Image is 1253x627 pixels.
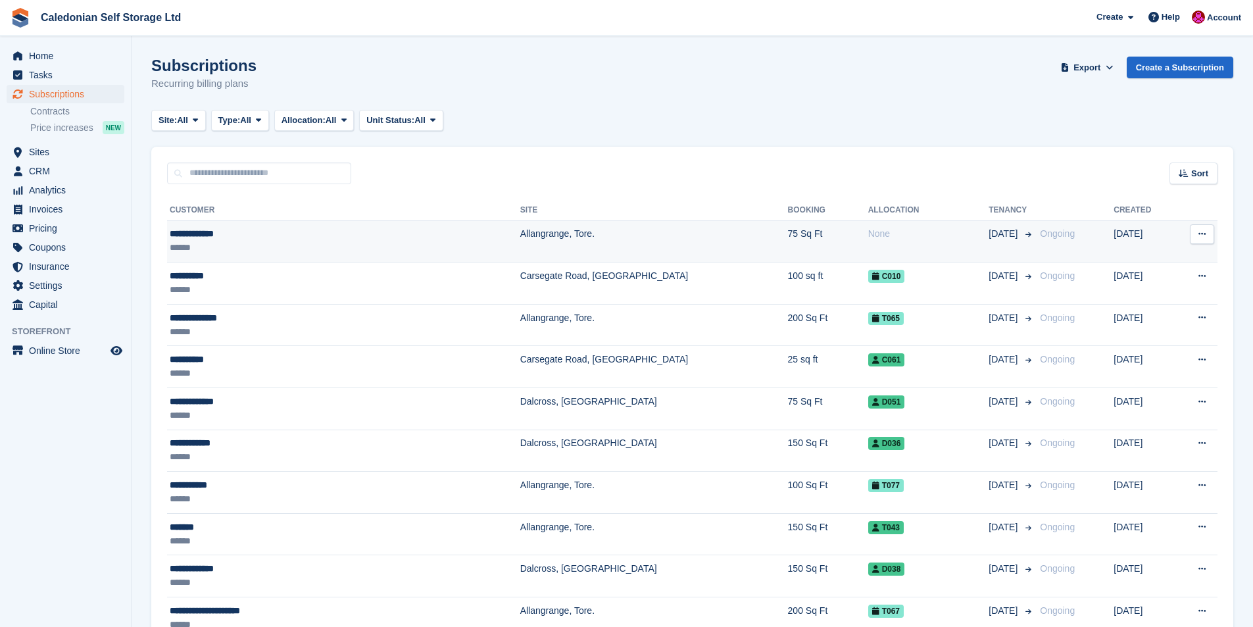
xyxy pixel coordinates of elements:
[1114,346,1173,388] td: [DATE]
[1040,313,1075,323] span: Ongoing
[1127,57,1233,78] a: Create a Subscription
[109,343,124,359] a: Preview store
[868,200,989,221] th: Allocation
[7,238,124,257] a: menu
[274,110,355,132] button: Allocation: All
[520,555,788,597] td: Dalcross, [GEOGRAPHIC_DATA]
[29,200,108,218] span: Invoices
[7,181,124,199] a: menu
[326,114,337,127] span: All
[520,304,788,346] td: Allangrange, Tore.
[11,8,30,28] img: stora-icon-8386f47178a22dfd0bd8f6a31ec36ba5ce8667c1dd55bd0f319d3a0aa187defe.svg
[989,269,1020,283] span: [DATE]
[36,7,186,28] a: Caledonian Self Storage Ltd
[989,227,1020,241] span: [DATE]
[520,346,788,388] td: Carsegate Road, [GEOGRAPHIC_DATA]
[1114,304,1173,346] td: [DATE]
[788,200,868,221] th: Booking
[868,437,905,450] span: D036
[1073,61,1100,74] span: Export
[7,66,124,84] a: menu
[788,346,868,388] td: 25 sq ft
[151,110,206,132] button: Site: All
[103,121,124,134] div: NEW
[868,227,989,241] div: None
[414,114,426,127] span: All
[1114,555,1173,597] td: [DATE]
[240,114,251,127] span: All
[1207,11,1241,24] span: Account
[788,513,868,555] td: 150 Sq Ft
[788,220,868,263] td: 75 Sq Ft
[868,395,905,409] span: D051
[1040,563,1075,574] span: Ongoing
[7,143,124,161] a: menu
[1040,396,1075,407] span: Ongoing
[1058,57,1116,78] button: Export
[177,114,188,127] span: All
[159,114,177,127] span: Site:
[7,276,124,295] a: menu
[218,114,241,127] span: Type:
[29,341,108,360] span: Online Store
[1040,354,1075,364] span: Ongoing
[989,200,1035,221] th: Tenancy
[989,604,1020,618] span: [DATE]
[1040,480,1075,490] span: Ongoing
[520,513,788,555] td: Allangrange, Tore.
[868,270,905,283] span: C010
[151,57,257,74] h1: Subscriptions
[868,353,905,366] span: C061
[520,200,788,221] th: Site
[211,110,269,132] button: Type: All
[1114,472,1173,514] td: [DATE]
[788,430,868,472] td: 150 Sq Ft
[868,479,904,492] span: T077
[7,47,124,65] a: menu
[1040,438,1075,448] span: Ongoing
[788,263,868,305] td: 100 sq ft
[29,276,108,295] span: Settings
[7,200,124,218] a: menu
[868,312,904,325] span: T065
[520,430,788,472] td: Dalcross, [GEOGRAPHIC_DATA]
[167,200,520,221] th: Customer
[788,472,868,514] td: 100 Sq Ft
[7,295,124,314] a: menu
[29,238,108,257] span: Coupons
[7,85,124,103] a: menu
[29,181,108,199] span: Analytics
[29,85,108,103] span: Subscriptions
[520,263,788,305] td: Carsegate Road, [GEOGRAPHIC_DATA]
[29,66,108,84] span: Tasks
[520,388,788,430] td: Dalcross, [GEOGRAPHIC_DATA]
[151,76,257,91] p: Recurring billing plans
[868,521,904,534] span: T043
[1191,167,1208,180] span: Sort
[29,295,108,314] span: Capital
[29,47,108,65] span: Home
[989,562,1020,576] span: [DATE]
[7,341,124,360] a: menu
[1114,220,1173,263] td: [DATE]
[30,122,93,134] span: Price increases
[788,555,868,597] td: 150 Sq Ft
[7,257,124,276] a: menu
[788,304,868,346] td: 200 Sq Ft
[1114,200,1173,221] th: Created
[1114,263,1173,305] td: [DATE]
[1096,11,1123,24] span: Create
[520,472,788,514] td: Allangrange, Tore.
[7,219,124,238] a: menu
[1040,228,1075,239] span: Ongoing
[29,162,108,180] span: CRM
[1114,430,1173,472] td: [DATE]
[989,436,1020,450] span: [DATE]
[868,563,905,576] span: D038
[989,478,1020,492] span: [DATE]
[1040,270,1075,281] span: Ongoing
[1040,522,1075,532] span: Ongoing
[868,605,904,618] span: T067
[1192,11,1205,24] img: Donald Mathieson
[366,114,414,127] span: Unit Status:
